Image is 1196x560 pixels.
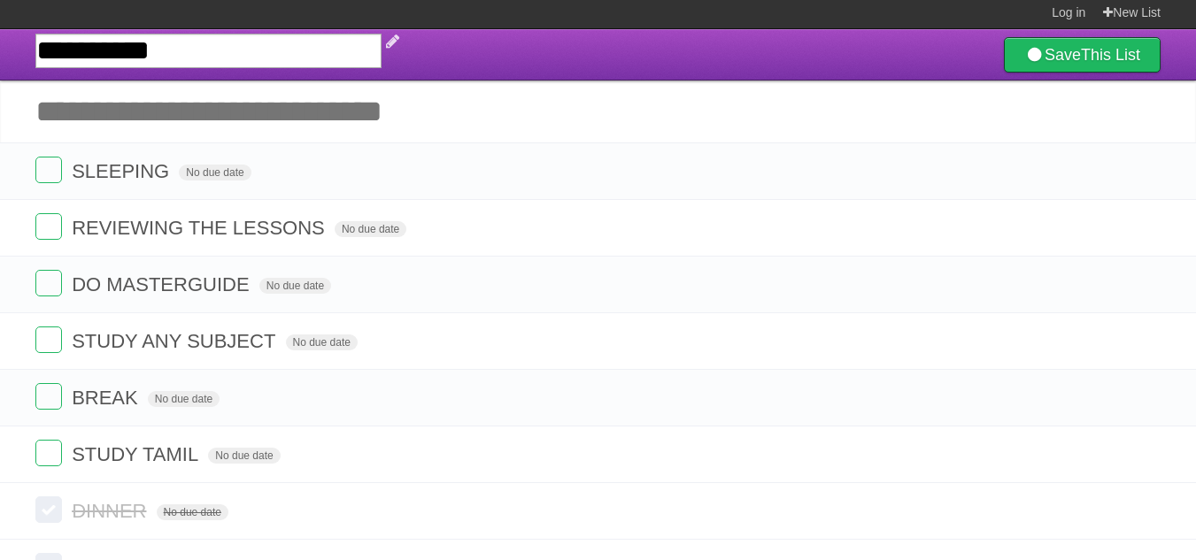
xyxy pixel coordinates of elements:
[1081,46,1140,64] b: This List
[72,387,143,409] span: BREAK
[259,278,331,294] span: No due date
[72,443,203,465] span: STUDY TAMIL
[72,500,150,522] span: DINNER
[335,221,406,237] span: No due date
[286,334,358,350] span: No due date
[35,157,62,183] label: Done
[35,440,62,466] label: Done
[35,496,62,523] label: Done
[179,165,251,180] span: No due date
[35,326,62,353] label: Done
[157,504,228,520] span: No due date
[148,391,220,407] span: No due date
[35,270,62,296] label: Done
[72,330,280,352] span: STUDY ANY SUBJECT
[35,213,62,240] label: Done
[1004,37,1161,73] a: SaveThis List
[72,273,253,295] span: DO MASTERGUIDE
[72,160,174,182] span: SLEEPING
[72,217,329,239] span: REVIEWING THE LESSONS
[208,448,280,464] span: No due date
[35,383,62,410] label: Done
